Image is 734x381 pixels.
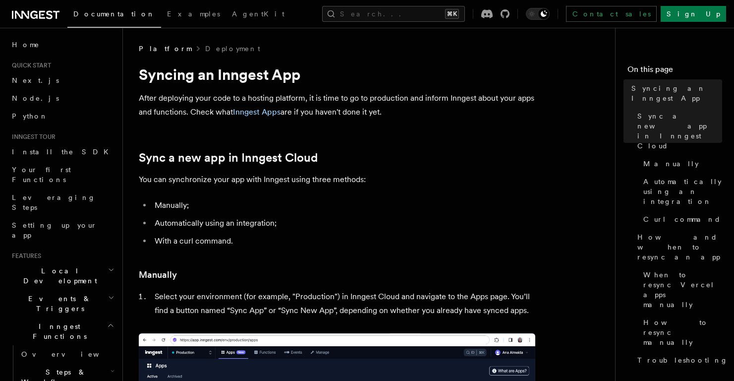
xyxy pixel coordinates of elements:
span: How to resync manually [643,317,722,347]
span: Manually [643,159,699,169]
span: Syncing an Inngest App [631,83,722,103]
span: Setting up your app [12,221,97,239]
a: Manually [139,268,177,282]
span: Features [8,252,41,260]
button: Search...⌘K [322,6,465,22]
span: Quick start [8,62,51,69]
button: Events & Triggers [8,290,116,317]
li: Select your environment (for example, "Production") in Inngest Cloud and navigate to the Apps pag... [152,290,535,317]
a: Deployment [205,44,260,54]
a: Next.js [8,71,116,89]
span: AgentKit [232,10,284,18]
span: Overview [21,350,123,358]
span: Automatically using an integration [643,177,722,206]
span: Examples [167,10,220,18]
a: How to resync manually [639,314,722,351]
button: Inngest Functions [8,317,116,345]
a: Contact sales [566,6,657,22]
a: Syncing an Inngest App [627,79,722,107]
p: You can synchronize your app with Inngest using three methods: [139,173,535,187]
span: Node.js [12,94,59,102]
a: Python [8,107,116,125]
a: How and when to resync an app [633,228,722,266]
a: Troubleshooting [633,351,722,369]
p: After deploying your code to a hosting platform, it is time to go to production and inform Innges... [139,91,535,119]
a: Install the SDK [8,143,116,161]
span: Install the SDK [12,148,114,156]
span: Leveraging Steps [12,193,96,211]
span: Next.js [12,76,59,84]
a: Your first Functions [8,161,116,189]
span: Curl command [643,214,721,224]
a: Examples [161,3,226,27]
span: Local Development [8,266,108,286]
a: Home [8,36,116,54]
a: When to resync Vercel apps manually [639,266,722,314]
li: With a curl command. [152,234,535,248]
button: Toggle dark mode [526,8,550,20]
kbd: ⌘K [445,9,459,19]
h4: On this page [627,63,722,79]
li: Automatically using an integration; [152,216,535,230]
a: Sign Up [661,6,726,22]
span: How and when to resync an app [637,232,722,262]
a: AgentKit [226,3,290,27]
span: Platform [139,44,191,54]
a: Sync a new app in Inngest Cloud [139,151,318,165]
span: Events & Triggers [8,294,108,314]
span: Documentation [73,10,155,18]
span: When to resync Vercel apps manually [643,270,722,310]
button: Local Development [8,262,116,290]
span: Inngest Functions [8,321,107,341]
a: Automatically using an integration [639,173,722,210]
a: Documentation [67,3,161,28]
a: Overview [17,345,116,363]
span: Inngest tour [8,133,56,141]
span: Python [12,112,48,120]
span: Home [12,40,40,50]
span: Sync a new app in Inngest Cloud [637,111,722,151]
h1: Syncing an Inngest App [139,65,535,83]
span: Troubleshooting [637,355,728,365]
a: Curl command [639,210,722,228]
li: Manually; [152,198,535,212]
a: Sync a new app in Inngest Cloud [633,107,722,155]
a: Node.js [8,89,116,107]
a: Setting up your app [8,216,116,244]
a: Manually [639,155,722,173]
span: Your first Functions [12,166,71,184]
a: Inngest Apps [233,107,281,117]
a: Leveraging Steps [8,189,116,216]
